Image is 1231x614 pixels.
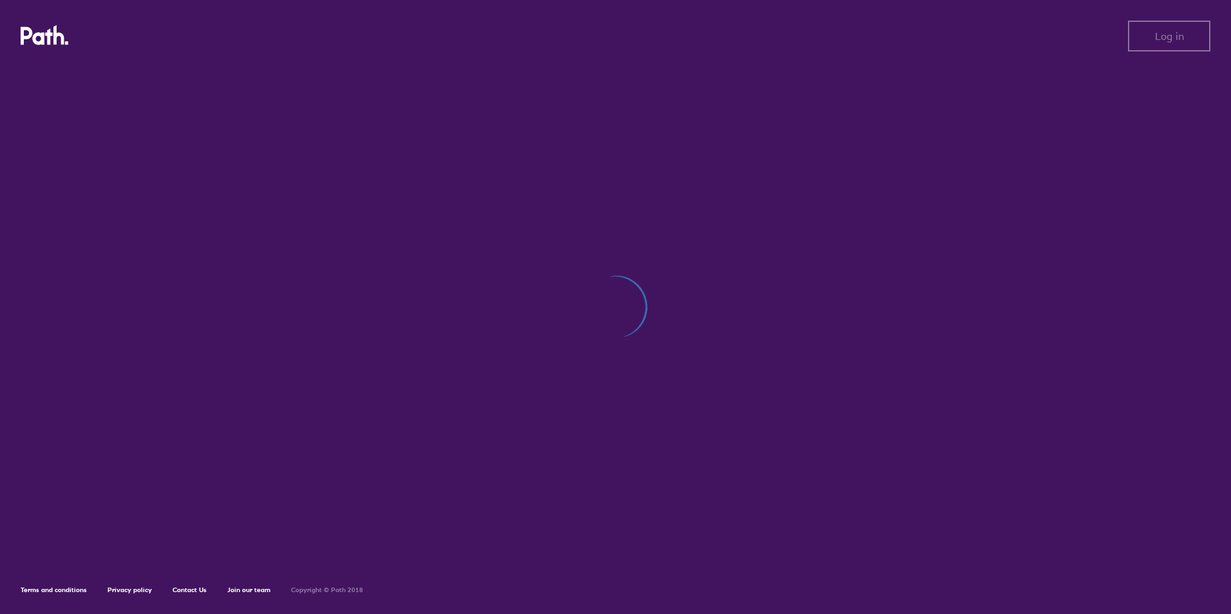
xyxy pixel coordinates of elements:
[108,586,152,594] a: Privacy policy
[227,586,270,594] a: Join our team
[1128,21,1210,51] button: Log in
[291,586,363,594] h6: Copyright © Path 2018
[21,586,87,594] a: Terms and conditions
[1155,30,1184,42] span: Log in
[173,586,207,594] a: Contact Us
